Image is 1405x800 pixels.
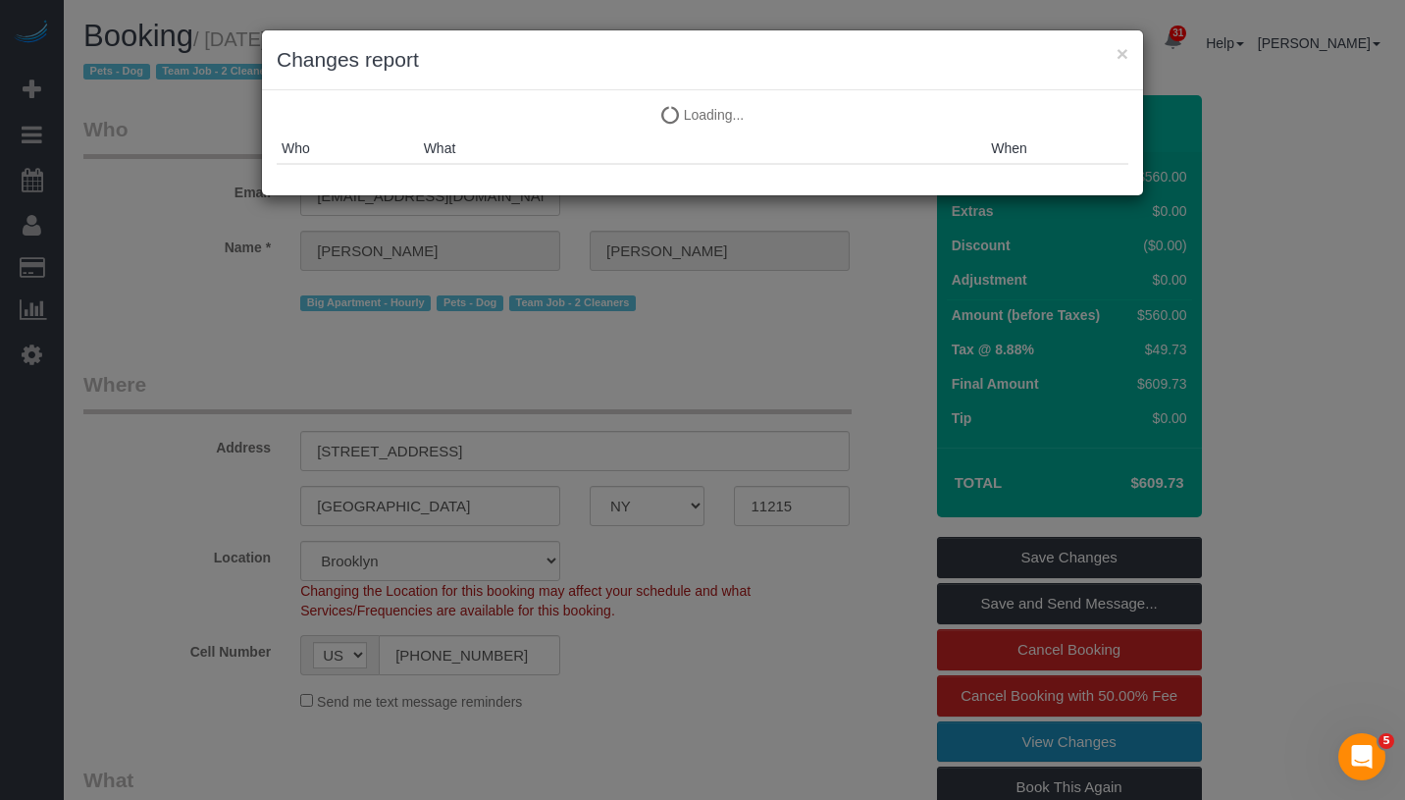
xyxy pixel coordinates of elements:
sui-modal: Changes report [262,30,1143,195]
span: 5 [1379,733,1394,749]
button: × [1117,43,1128,64]
h3: Changes report [277,45,1128,75]
th: When [986,133,1128,164]
th: Who [277,133,419,164]
th: What [419,133,987,164]
p: Loading... [277,105,1128,125]
iframe: Intercom live chat [1338,733,1385,780]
